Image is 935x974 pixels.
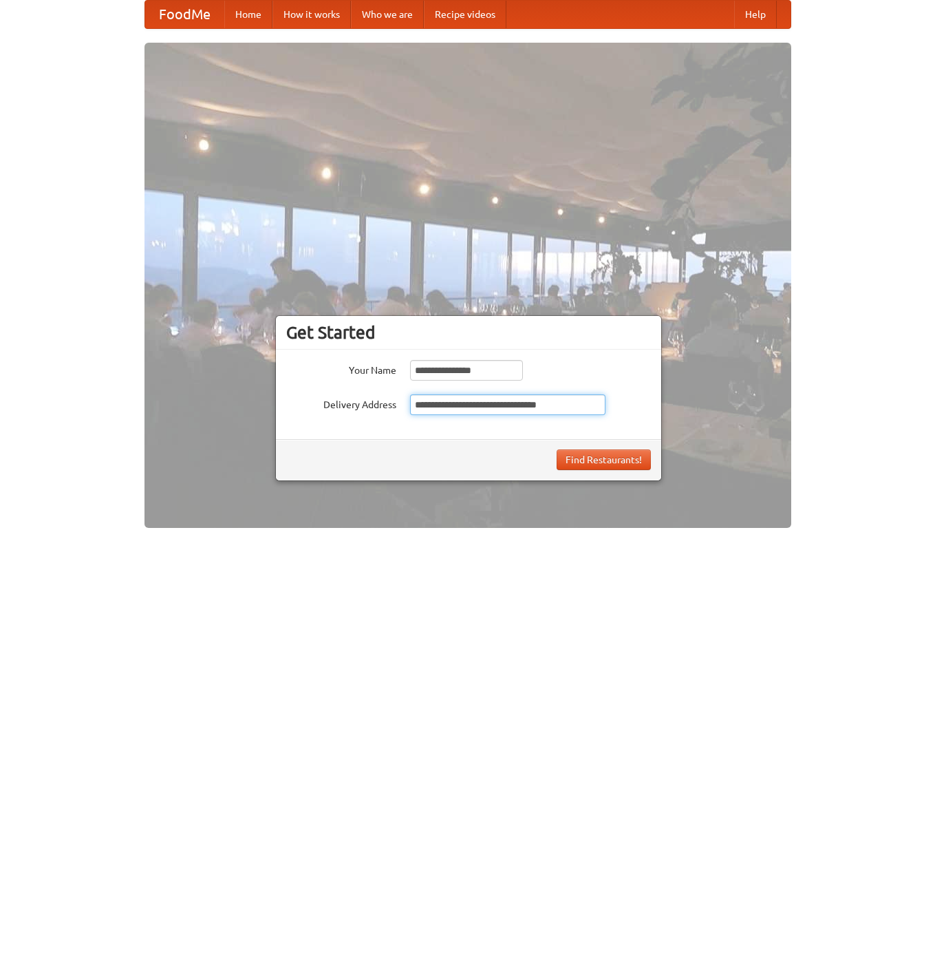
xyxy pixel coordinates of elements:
button: Find Restaurants! [557,449,651,470]
a: Help [734,1,777,28]
a: FoodMe [145,1,224,28]
a: Who we are [351,1,424,28]
a: Home [224,1,272,28]
h3: Get Started [286,322,651,343]
a: How it works [272,1,351,28]
label: Your Name [286,360,396,377]
a: Recipe videos [424,1,506,28]
label: Delivery Address [286,394,396,412]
